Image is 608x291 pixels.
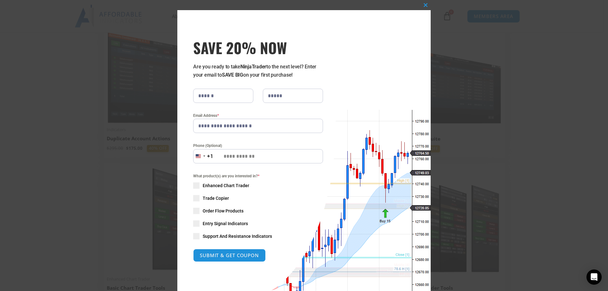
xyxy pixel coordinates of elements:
label: Order Flow Products [193,208,323,214]
span: What product(s) are you interested in? [193,173,323,179]
label: Email Address [193,112,323,119]
span: Support And Resistance Indicators [203,233,272,239]
label: Entry Signal Indicators [193,220,323,227]
label: Phone (Optional) [193,142,323,149]
span: Order Flow Products [203,208,244,214]
span: Trade Copier [203,195,229,201]
span: Entry Signal Indicators [203,220,248,227]
div: +1 [207,152,213,161]
span: SAVE 20% NOW [193,39,323,56]
button: Selected country [193,149,213,163]
span: Enhanced Chart Trader [203,182,249,189]
button: SUBMIT & GET COUPON [193,249,266,262]
label: Trade Copier [193,195,323,201]
div: Open Intercom Messenger [586,269,602,285]
label: Enhanced Chart Trader [193,182,323,189]
p: Are you ready to take to the next level? Enter your email to on your first purchase! [193,63,323,79]
strong: NinjaTrader [240,64,266,70]
strong: SAVE BIG [222,72,243,78]
label: Support And Resistance Indicators [193,233,323,239]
